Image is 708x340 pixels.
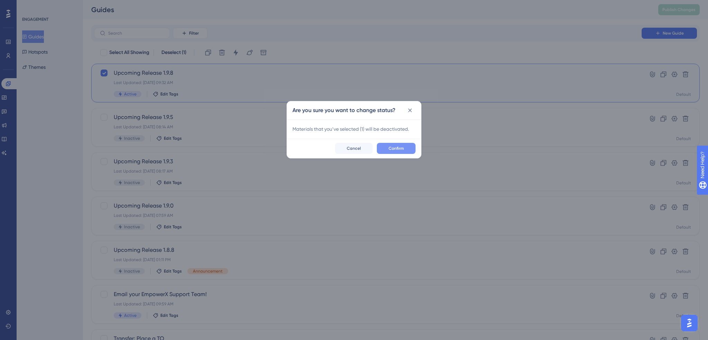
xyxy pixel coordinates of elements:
[292,106,395,114] h2: Are you sure you want to change status?
[679,313,700,333] iframe: UserGuiding AI Assistant Launcher
[16,2,43,10] span: Need Help?
[292,126,409,132] span: Materials that you’ve selected ( 1 ) will be de activated.
[347,146,361,151] span: Cancel
[389,146,404,151] span: Confirm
